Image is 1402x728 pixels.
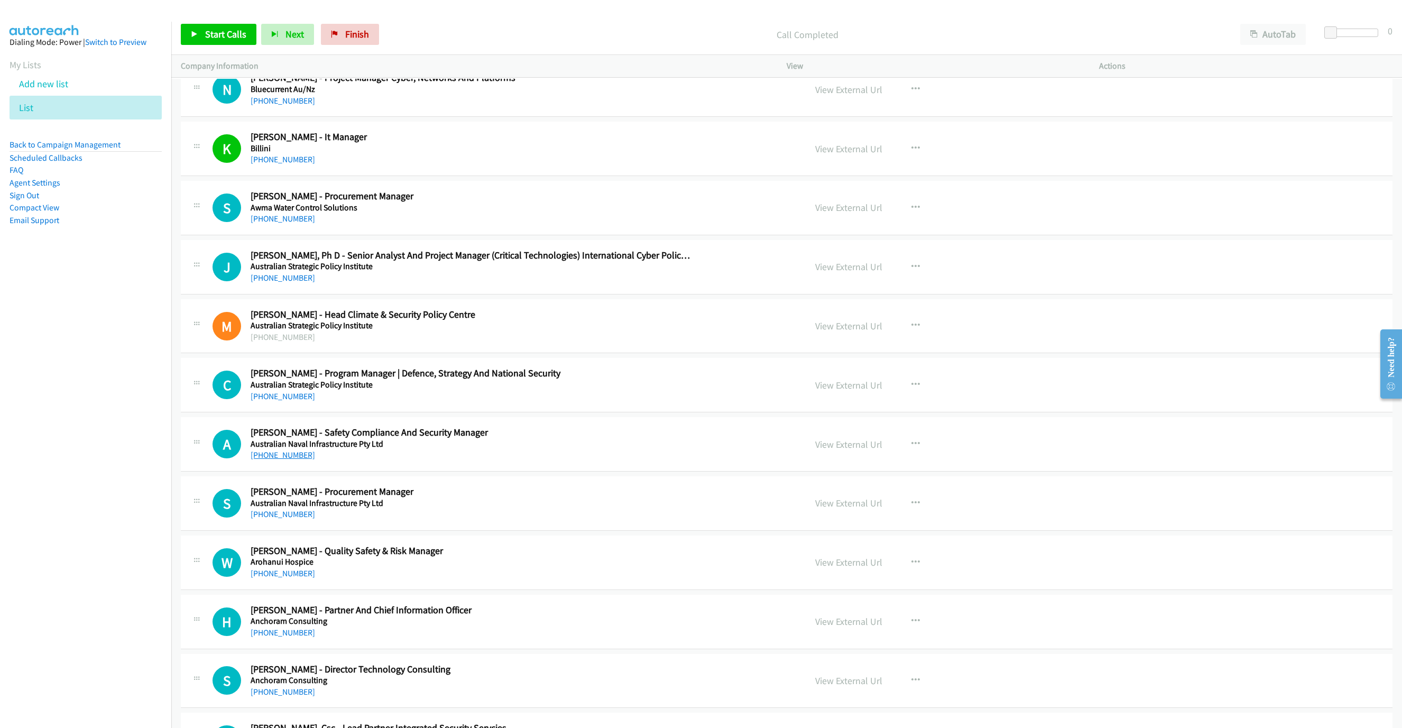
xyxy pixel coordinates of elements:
[285,28,304,40] span: Next
[815,497,882,509] a: View External Url
[251,557,693,567] h5: Arohanui Hospice
[251,250,693,262] h2: [PERSON_NAME], Ph D - Senior Analyst And Project Manager (Critical Technologies) International Cy...
[213,75,241,104] h1: N
[251,628,315,638] a: [PHONE_NUMBER]
[213,253,241,281] h1: J
[251,450,315,460] a: [PHONE_NUMBER]
[19,78,68,90] a: Add new list
[213,193,241,222] div: The call is yet to be attempted
[815,556,882,568] a: View External Url
[213,489,241,518] h1: S
[213,607,241,636] div: The call is yet to be attempted
[393,27,1221,42] p: Call Completed
[251,320,693,331] h5: Australian Strategic Policy Institute
[251,675,693,686] h5: Anchoram Consulting
[261,24,314,45] button: Next
[213,312,241,340] h1: M
[251,604,693,616] h2: [PERSON_NAME] - Partner And Chief Information Officer
[345,28,369,40] span: Finish
[1330,29,1378,37] div: Delay between calls (in seconds)
[213,371,241,399] h1: C
[213,548,241,577] div: The call is yet to be attempted
[251,190,693,202] h2: [PERSON_NAME] - Procurement Manager
[815,84,882,96] a: View External Url
[815,615,882,628] a: View External Url
[213,666,241,695] h1: S
[815,320,882,332] a: View External Url
[251,84,693,95] h5: Bluecurrent Au/Nz
[213,371,241,399] div: The call is yet to be attempted
[815,143,882,155] a: View External Url
[213,430,241,458] div: The call is yet to be attempted
[815,675,882,687] a: View External Url
[251,616,693,626] h5: Anchoram Consulting
[10,36,162,49] div: Dialing Mode: Power |
[10,165,23,175] a: FAQ
[251,545,693,557] h2: [PERSON_NAME] - Quality Safety & Risk Manager
[213,193,241,222] h1: S
[815,261,882,273] a: View External Url
[251,154,315,164] a: [PHONE_NUMBER]
[1099,60,1392,72] p: Actions
[1240,24,1306,45] button: AutoTab
[181,24,256,45] a: Start Calls
[213,666,241,695] div: The call is yet to be attempted
[815,379,882,391] a: View External Url
[251,202,693,213] h5: Awma Water Control Solutions
[10,140,121,150] a: Back to Campaign Management
[213,489,241,518] div: The call is yet to be attempted
[10,178,60,188] a: Agent Settings
[213,607,241,636] h1: H
[10,190,39,200] a: Sign Out
[251,509,315,519] a: [PHONE_NUMBER]
[251,367,693,380] h2: [PERSON_NAME] - Program Manager | Defence, Strategy And National Security
[251,380,693,390] h5: Australian Strategic Policy Institute
[213,312,241,340] div: This number is invalid and cannot be dialed
[251,131,693,143] h2: [PERSON_NAME] - It Manager
[213,548,241,577] h1: W
[10,215,59,225] a: Email Support
[1372,322,1402,406] iframe: Resource Center
[251,331,693,344] div: [PHONE_NUMBER]
[251,427,693,439] h2: [PERSON_NAME] - Safety Compliance And Security Manager
[213,75,241,104] div: The call is yet to be attempted
[251,498,693,509] h5: Australian Naval Infrastructure Pty Ltd
[251,309,693,321] h2: [PERSON_NAME] - Head Climate & Security Policy Centre
[251,143,693,154] h5: Billini
[251,439,693,449] h5: Australian Naval Infrastructure Pty Ltd
[251,96,315,106] a: [PHONE_NUMBER]
[85,37,146,47] a: Switch to Preview
[251,273,315,283] a: [PHONE_NUMBER]
[10,202,59,213] a: Compact View
[787,60,1080,72] p: View
[251,261,693,272] h5: Australian Strategic Policy Institute
[251,687,315,697] a: [PHONE_NUMBER]
[815,438,882,450] a: View External Url
[251,391,315,401] a: [PHONE_NUMBER]
[251,568,315,578] a: [PHONE_NUMBER]
[10,59,41,71] a: My Lists
[321,24,379,45] a: Finish
[251,486,693,498] h2: [PERSON_NAME] - Procurement Manager
[181,60,768,72] p: Company Information
[1388,24,1392,38] div: 0
[251,214,315,224] a: [PHONE_NUMBER]
[815,201,882,214] a: View External Url
[213,430,241,458] h1: A
[251,664,693,676] h2: [PERSON_NAME] - Director Technology Consulting
[205,28,246,40] span: Start Calls
[213,134,241,163] h1: K
[213,253,241,281] div: The call is yet to be attempted
[19,102,33,114] a: List
[10,153,82,163] a: Scheduled Callbacks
